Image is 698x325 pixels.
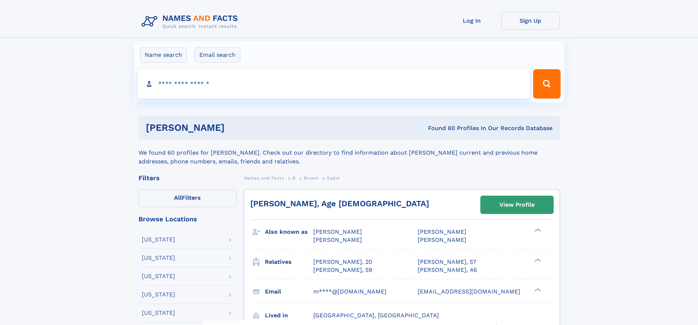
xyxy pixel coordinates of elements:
a: Log In [443,12,501,30]
span: [GEOGRAPHIC_DATA], [GEOGRAPHIC_DATA] [313,312,439,319]
div: [US_STATE] [142,310,175,316]
a: Brown [304,173,318,182]
a: [PERSON_NAME], 59 [313,266,372,274]
div: We found 60 profiles for [PERSON_NAME]. Check out our directory to find information about [PERSON... [139,140,560,166]
span: Brown [304,176,318,181]
span: [PERSON_NAME] [313,236,362,243]
div: View Profile [499,196,535,213]
a: [PERSON_NAME], 20 [313,258,372,266]
span: [PERSON_NAME] [418,228,466,235]
a: B [292,173,296,182]
div: [US_STATE] [142,273,175,279]
button: Search Button [533,69,560,99]
h3: Email [265,285,313,298]
span: [EMAIL_ADDRESS][DOMAIN_NAME] [418,288,520,295]
div: [US_STATE] [142,292,175,298]
a: View Profile [481,196,553,214]
div: [US_STATE] [142,237,175,243]
div: Browse Locations [139,216,237,222]
div: ❯ [533,287,542,292]
h1: [PERSON_NAME] [146,123,326,132]
img: Logo Names and Facts [139,12,244,32]
label: Email search [195,47,240,63]
a: Names and Facts [244,173,284,182]
span: All [174,194,182,201]
a: [PERSON_NAME], 46 [418,266,477,274]
a: Sign Up [501,12,560,30]
span: [PERSON_NAME] [313,228,362,235]
label: Name search [140,47,187,63]
div: [US_STATE] [142,255,175,261]
input: search input [138,69,530,99]
div: ❯ [533,258,542,262]
a: [PERSON_NAME], Age [DEMOGRAPHIC_DATA] [250,199,429,208]
div: Filters [139,175,237,181]
label: Filters [139,189,237,207]
h3: Also known as [265,226,313,238]
div: Found 60 Profiles In Our Records Database [326,124,553,132]
div: ❯ [533,228,542,233]
span: B [292,176,296,181]
a: [PERSON_NAME], 57 [418,258,476,266]
span: [PERSON_NAME] [418,236,466,243]
span: Sydni [327,176,340,181]
h3: Relatives [265,256,313,268]
h3: Lived in [265,309,313,322]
